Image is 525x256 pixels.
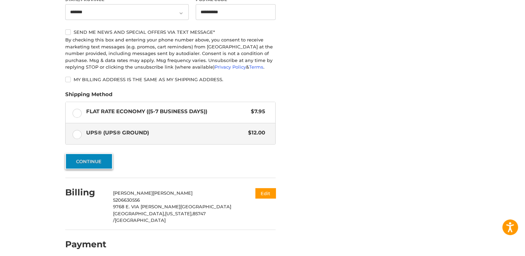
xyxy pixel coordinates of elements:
span: [GEOGRAPHIC_DATA] [115,217,166,223]
span: $12.00 [245,129,265,137]
span: [US_STATE], [165,211,193,216]
button: Continue [65,153,113,169]
span: UPS® (UPS® Ground) [86,129,245,137]
span: $7.95 [247,108,265,116]
a: Terms [249,64,263,70]
legend: Shipping Method [65,91,112,102]
label: Send me news and special offers via text message* [65,29,276,35]
div: By checking this box and entering your phone number above, you consent to receive marketing text ... [65,37,276,71]
span: 9768 E. VIA [PERSON_NAME][GEOGRAPHIC_DATA] [113,204,231,209]
span: [PERSON_NAME] [153,190,193,196]
span: 5206630556 [113,197,140,203]
a: Privacy Policy [215,64,246,70]
h2: Payment [65,239,106,250]
span: Flat Rate Economy ((5-7 Business Days)) [86,108,248,116]
h2: Billing [65,187,106,198]
button: Edit [255,188,276,198]
label: My billing address is the same as my shipping address. [65,77,276,82]
span: [GEOGRAPHIC_DATA], [113,211,165,216]
span: [PERSON_NAME] [113,190,153,196]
